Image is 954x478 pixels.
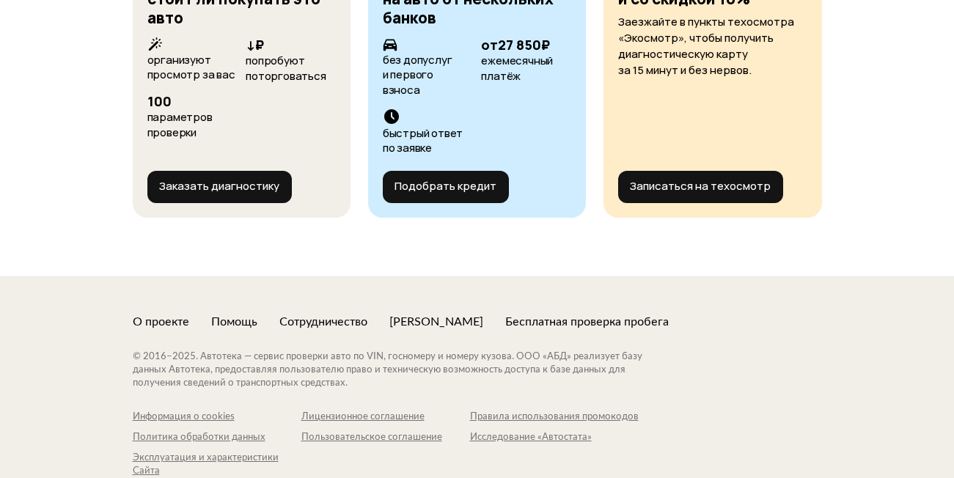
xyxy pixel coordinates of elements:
span: от 27 850 ₽ [481,36,550,54]
span: ежемесячный платёж [481,53,553,84]
span: попробуют поторговаться [246,53,326,84]
a: Информация о cookies [133,411,301,424]
button: Подобрать кредит [383,171,509,203]
button: Записаться на техосмотр [618,171,783,203]
a: Эксплуатация и характеристики Сайта [133,452,301,478]
a: Бесплатная проверка пробега [505,314,669,330]
a: Пользовательское соглашение [301,431,470,444]
div: © 2016– 2025 . Автотека — сервис проверки авто по VIN, госномеру и номеру кузова. ООО «АБД» реали... [133,350,672,390]
a: Помощь [211,314,257,330]
a: [PERSON_NAME] [389,314,483,330]
span: быстрый ответ по заявке [383,125,463,156]
a: О проекте [133,314,189,330]
a: Политика обработки данных [133,431,301,444]
span: организуют просмотр за вас [147,52,235,83]
a: Лицензионное соглашение [301,411,470,424]
p: Заезжайте в пункты техосмотра «Экосмотр», чтобы получить диагностическую карту за 15 минут и без ... [618,14,794,78]
span: параметров проверки [147,109,213,140]
a: Сотрудничество [279,314,367,330]
span: ↓₽ [246,36,264,54]
span: без допуслуг и первого взноса [383,52,452,98]
a: Исследование «Автостата» [470,431,639,444]
a: Правила использования промокодов [470,411,639,424]
span: 100 [147,92,172,110]
button: Заказать диагностику [147,171,292,203]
